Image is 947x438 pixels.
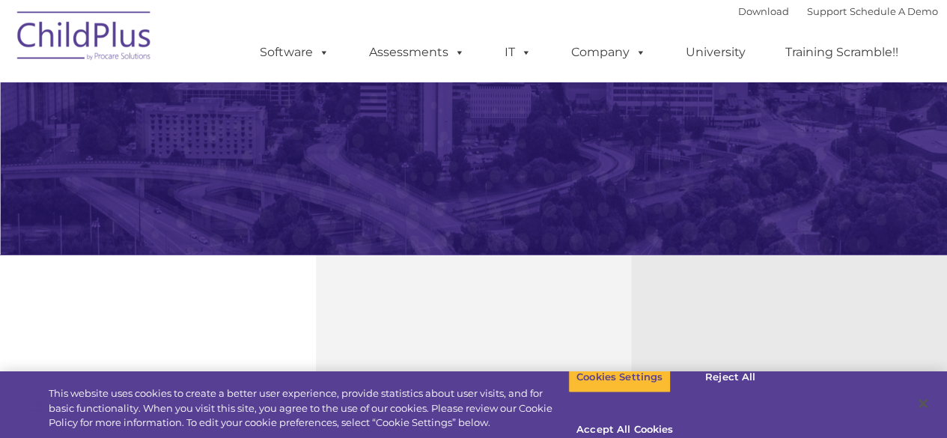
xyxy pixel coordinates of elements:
a: Training Scramble!! [770,37,913,67]
button: Cookies Settings [568,362,671,393]
a: Schedule A Demo [850,5,938,17]
a: IT [490,37,546,67]
button: Reject All [683,362,777,393]
a: Support [807,5,847,17]
span: Last name [208,99,254,110]
img: ChildPlus by Procare Solutions [10,1,159,76]
font: | [738,5,938,17]
a: Software [245,37,344,67]
a: Assessments [354,37,480,67]
span: Phone number [208,160,272,171]
a: University [671,37,761,67]
a: Company [556,37,661,67]
div: This website uses cookies to create a better user experience, provide statistics about user visit... [49,386,568,431]
button: Close [907,387,940,420]
a: Download [738,5,789,17]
